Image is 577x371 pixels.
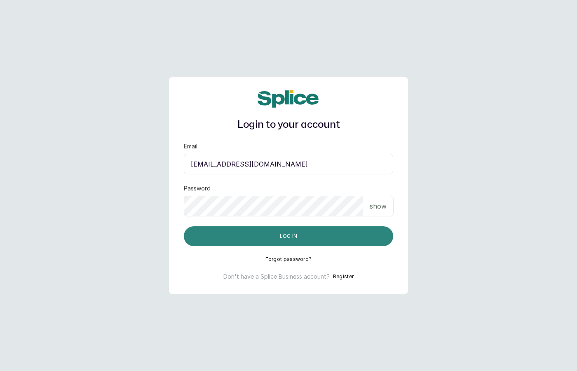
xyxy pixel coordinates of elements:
[184,154,393,174] input: email@acme.com
[333,272,354,281] button: Register
[370,201,387,211] p: show
[184,117,393,132] h1: Login to your account
[184,226,393,246] button: Log in
[265,256,312,263] button: Forgot password?
[223,272,330,281] p: Don't have a Splice Business account?
[184,184,211,193] label: Password
[184,142,197,150] label: Email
